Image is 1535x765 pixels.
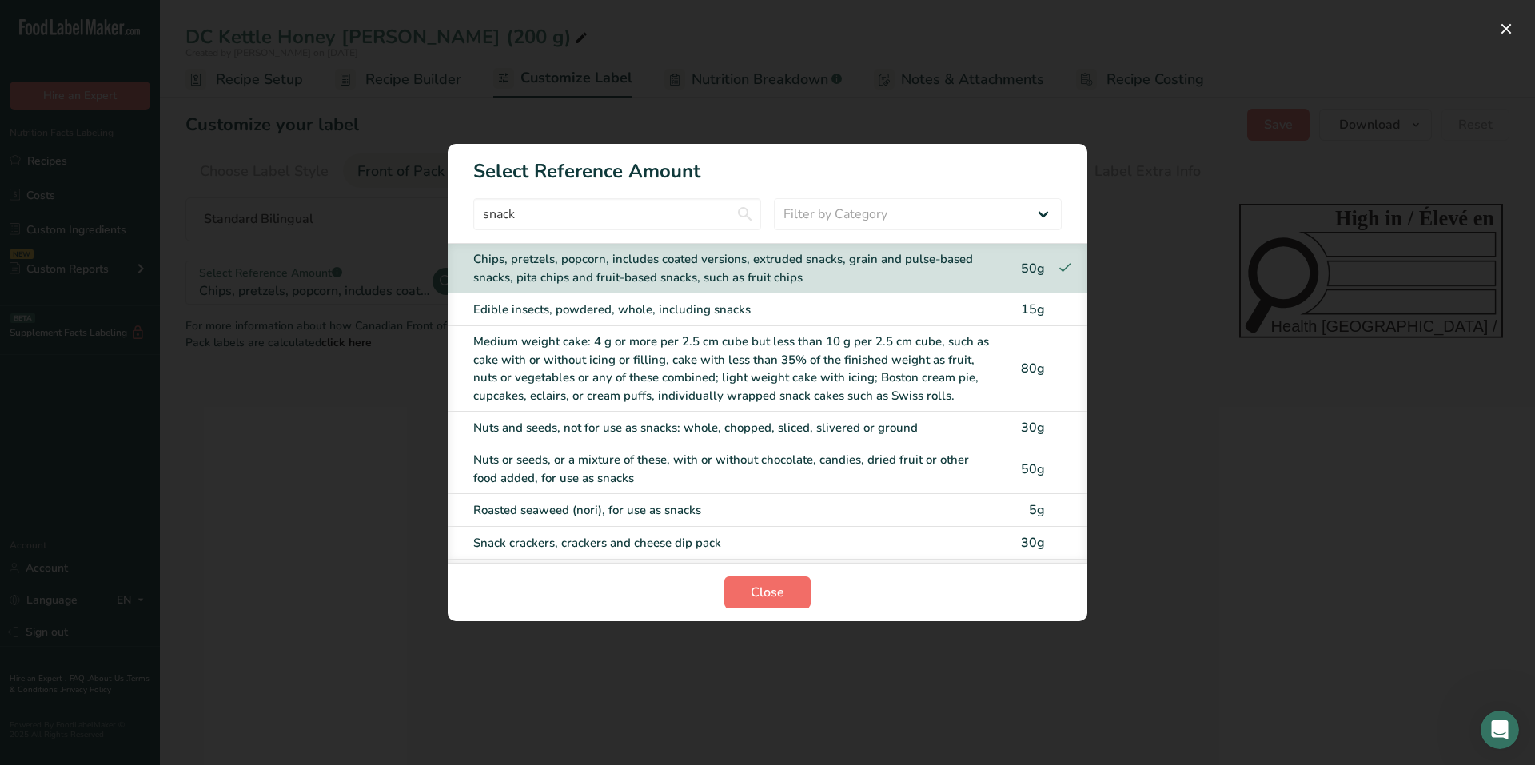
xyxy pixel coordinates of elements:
div: Chips, pretzels, popcorn, includes coated versions, extruded snacks, grain and pulse-based snacks... [473,250,995,286]
div: Medium weight cake: 4 g or more per 2.5 cm cube but less than 10 g per 2.5 cm cube, such as cake ... [473,333,995,404]
span: 15g [1021,301,1045,318]
input: Type here to start searching.. [473,198,761,230]
h1: Select Reference Amount [448,144,1087,185]
div: Snack crackers, crackers and cheese dip pack [473,534,995,552]
span: 80g [1021,360,1045,377]
span: 50g [1021,260,1045,277]
span: 30g [1021,419,1045,436]
span: Close [751,583,784,602]
span: 5g [1029,501,1045,519]
span: 50g [1021,460,1045,478]
div: Edible insects, powdered, whole, including snacks [473,301,995,319]
div: Nuts or seeds, or a mixture of these, with or without chocolate, candies, dried fruit or other fo... [473,451,995,487]
div: Roasted seaweed (nori), for use as snacks [473,501,995,520]
span: 30g [1021,534,1045,552]
button: Close [724,576,811,608]
iframe: Intercom live chat [1481,711,1519,749]
div: Nuts and seeds, not for use as snacks: whole, chopped, sliced, slivered or ground [473,419,995,437]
